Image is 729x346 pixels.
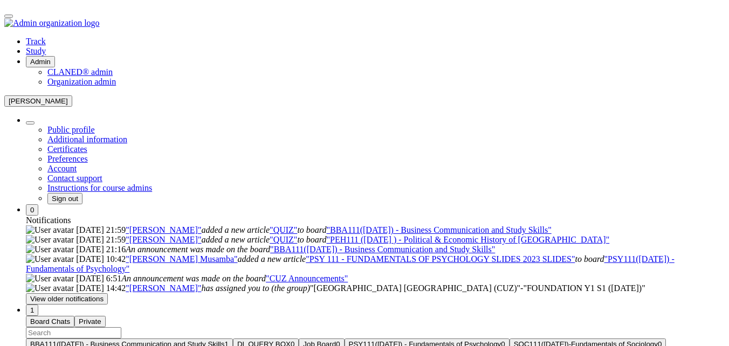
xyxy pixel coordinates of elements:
[523,283,645,293] span: FOUNDATION Y1 S1 (JUL)
[52,195,78,203] span: Sign out
[126,245,270,254] i: An announcement was made on the board
[76,274,121,283] span: [DATE] 6:51
[4,95,72,107] button: [PERSON_NAME]
[26,293,108,305] button: View older notifications
[310,283,520,293] span: Cavendish University Zambia (CUZ)
[47,125,95,134] span: Public profile
[26,245,74,254] img: User avatar
[266,274,348,283] a: "CUZ Announcements"
[26,46,46,56] a: Study
[47,77,116,86] a: Organization admin
[326,225,551,234] a: "BBA111([DATE]) - Business Communication and Study Skills"
[26,274,74,283] img: User avatar
[126,254,237,264] a: "[PERSON_NAME] Musamba"
[297,235,326,244] i: to board
[26,316,74,327] button: Board Chats
[201,283,310,293] i: has assigned you to (the group)
[76,283,126,293] span: [DATE] 14:42
[270,235,297,244] a: "QUIZ"
[520,283,523,293] i: -
[26,283,74,293] img: User avatar
[76,235,126,244] span: [DATE] 21:59
[26,254,74,264] img: User avatar
[30,306,34,314] span: 1
[26,254,675,273] a: "PSY111([DATE]) - Fundamentals of Psychology"
[30,58,51,66] span: Admin
[26,37,46,46] a: Track
[126,235,201,244] a: "[PERSON_NAME]"
[47,154,88,163] span: Preferences
[26,204,38,216] button: 0
[126,225,201,234] a: "[PERSON_NAME]"
[47,183,152,192] span: Instructions for course admins
[121,274,266,283] i: An announcement was made on the board
[76,225,126,234] span: [DATE] 21:59
[201,235,270,244] i: added a new article
[201,225,270,234] i: added a new article
[297,225,326,234] i: to board
[26,225,74,235] img: User avatar
[270,225,297,234] a: "QUIZ"
[575,254,604,264] i: to board
[306,254,575,264] a: "PSY 111 - FUNDAMENTALS OF PSYCHOLOGY SLIDES 2023 SLIDES"
[26,327,121,338] input: Search
[270,245,495,254] a: "BBA111([DATE]) - Business Communication and Study Skills"
[47,174,102,183] span: Contact support
[26,56,55,67] button: Admin
[126,283,201,293] a: "[PERSON_NAME]"
[47,164,77,173] span: Account
[47,67,113,77] a: CLANED® admin
[76,254,126,264] span: [DATE] 10:42
[9,97,68,105] span: [PERSON_NAME]
[74,316,105,327] button: Private
[30,206,34,214] span: 0
[26,305,38,316] button: 1
[26,235,74,245] img: User avatar
[4,18,100,28] img: Admin organization logo
[238,254,306,264] i: added a new article
[47,144,87,154] span: Certificates
[26,216,725,225] div: Notifications
[76,245,126,254] span: [DATE] 21:16
[326,235,609,244] a: "PEH111 ([DATE] ) - Political & Economic History of [GEOGRAPHIC_DATA]"
[47,135,127,144] span: Additional information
